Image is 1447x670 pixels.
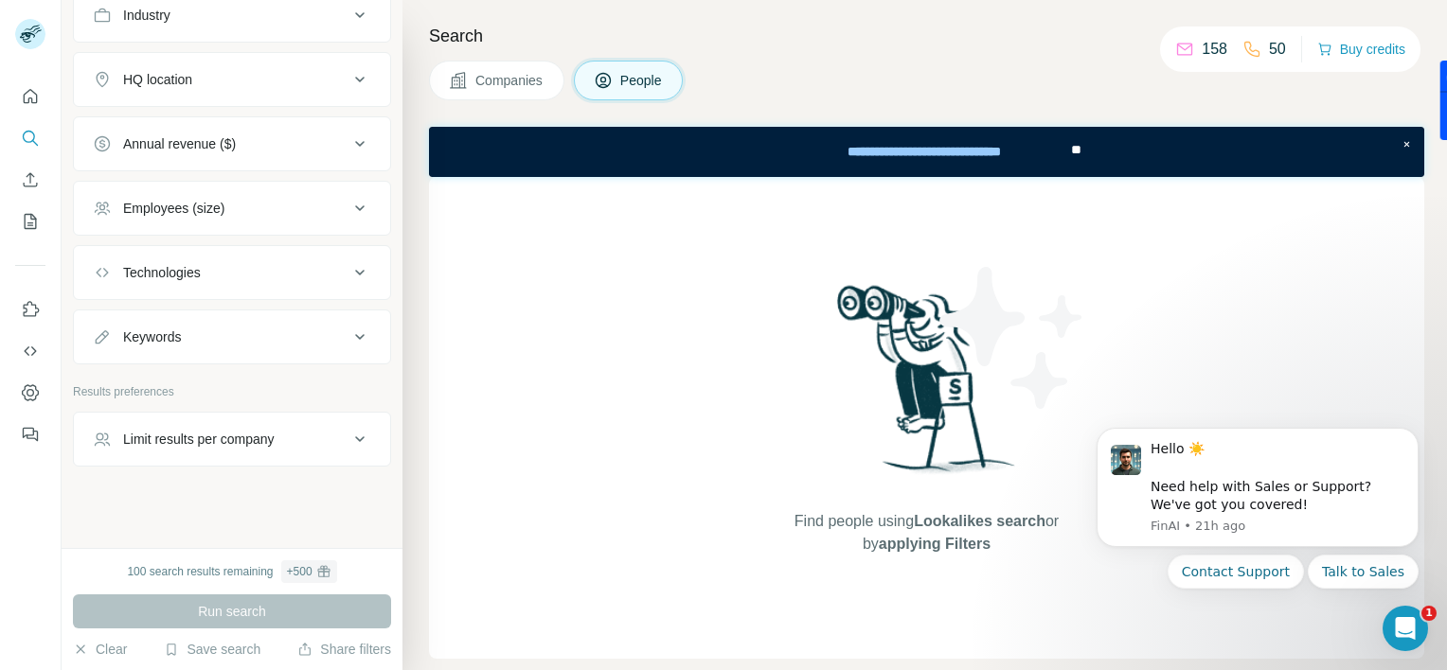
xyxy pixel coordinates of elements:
button: Enrich CSV [15,163,45,197]
iframe: Banner [429,127,1424,177]
button: Buy credits [1317,36,1405,62]
iframe: Intercom live chat [1383,606,1428,651]
span: Find people using or by [775,510,1078,555]
button: My lists [15,204,45,238]
div: Industry [123,6,170,25]
button: Dashboard [15,376,45,410]
button: Clear [73,640,127,659]
button: Save search [164,640,260,659]
button: Use Surfe on LinkedIn [15,292,45,326]
button: Use Surfe API [15,334,45,368]
button: Technologies [74,250,390,295]
span: People [620,71,664,90]
button: HQ location [74,57,390,102]
div: HQ location [123,70,192,89]
div: + 500 [287,563,313,580]
button: Quick start [15,79,45,114]
button: Employees (size) [74,185,390,231]
h4: Search [429,23,1424,49]
div: Annual revenue ($) [123,134,236,153]
p: 50 [1269,38,1286,61]
iframe: Intercom notifications message [1068,405,1447,661]
span: Lookalikes search [914,513,1045,529]
div: Employees (size) [123,199,224,218]
img: Surfe Illustration - Stars [927,253,1098,423]
button: Share filters [297,640,391,659]
button: Search [15,121,45,155]
p: 158 [1202,38,1227,61]
div: 100 search results remaining [127,560,336,583]
button: Annual revenue ($) [74,121,390,167]
button: Feedback [15,417,45,451]
span: applying Filters [879,536,991,552]
img: Surfe Illustration - Woman searching with binoculars [829,280,1026,491]
div: Technologies [123,263,201,282]
div: Limit results per company [123,430,275,449]
p: Results preferences [73,383,391,400]
button: Limit results per company [74,416,390,462]
span: Companies [475,71,545,90]
button: Keywords [74,314,390,360]
span: 1 [1421,606,1437,621]
div: Keywords [123,327,181,346]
